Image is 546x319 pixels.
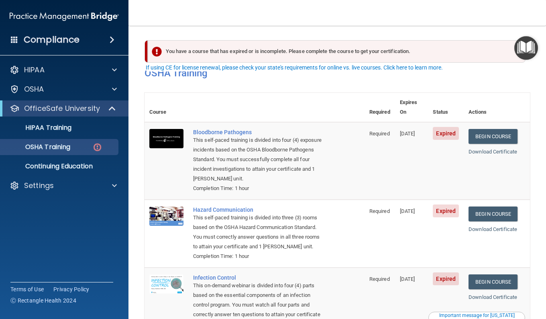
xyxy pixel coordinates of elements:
img: exclamation-circle-solid-danger.72ef9ffc.png [152,47,162,57]
p: Settings [24,181,54,190]
p: OSHA [24,84,44,94]
a: Download Certificate [469,149,517,155]
a: Privacy Policy [53,285,90,293]
h4: Compliance [24,34,79,45]
p: HIPAA Training [5,124,71,132]
span: Expired [433,272,459,285]
p: HIPAA [24,65,45,75]
a: Begin Course [469,129,517,144]
a: Settings [10,181,117,190]
p: OSHA Training [5,143,70,151]
img: danger-circle.6113f641.png [92,142,102,152]
div: This self-paced training is divided into three (3) rooms based on the OSHA Hazard Communication S... [193,213,324,252]
div: This self-paced training is divided into four (4) exposure incidents based on the OSHA Bloodborne... [193,135,324,184]
p: OfficeSafe University [24,104,100,113]
p: Continuing Education [5,162,115,170]
a: Infection Control [193,274,324,281]
span: Expired [433,127,459,140]
th: Status [428,93,464,122]
th: Actions [464,93,530,122]
div: If using CE for license renewal, please check your state's requirements for online vs. live cours... [146,65,443,70]
div: Completion Time: 1 hour [193,184,324,193]
button: If using CE for license renewal, please check your state's requirements for online vs. live cours... [145,63,444,72]
a: Begin Course [469,274,517,289]
a: Terms of Use [10,285,44,293]
a: Download Certificate [469,226,517,232]
a: OfficeSafe University [10,104,116,113]
a: Begin Course [469,207,517,221]
span: Expired [433,204,459,217]
img: PMB logo [10,8,119,25]
span: Ⓒ Rectangle Health 2024 [10,297,76,305]
span: Required [369,276,390,282]
span: [DATE] [400,131,415,137]
span: [DATE] [400,208,415,214]
div: Completion Time: 1 hour [193,252,324,261]
a: Bloodborne Pathogens [193,129,324,135]
a: Hazard Communication [193,207,324,213]
a: OSHA [10,84,117,94]
span: [DATE] [400,276,415,282]
th: Expires On [395,93,428,122]
th: Required [365,93,395,122]
h4: OSHA Training [145,67,530,79]
a: HIPAA [10,65,117,75]
span: Required [369,131,390,137]
a: Download Certificate [469,294,517,300]
th: Course [145,93,188,122]
div: You have a course that has expired or is incomplete. Please complete the course to get your certi... [148,40,526,63]
span: Required [369,208,390,214]
button: Open Resource Center [514,36,538,60]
